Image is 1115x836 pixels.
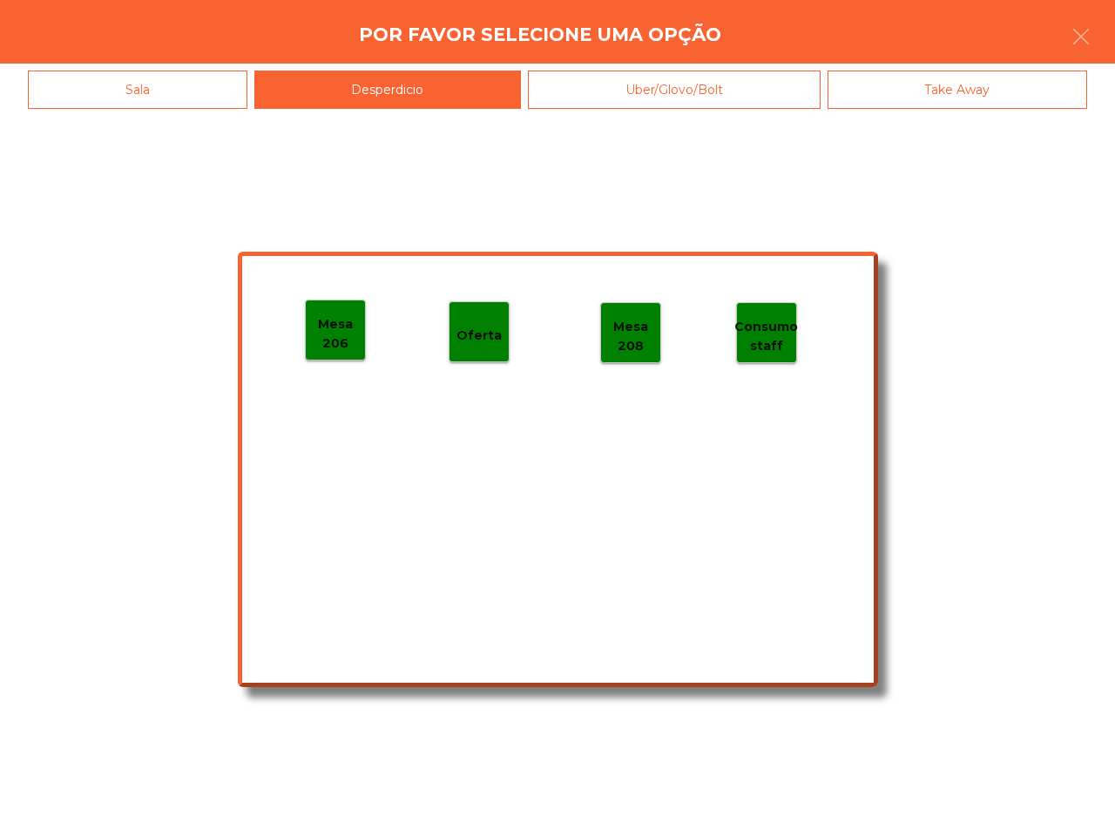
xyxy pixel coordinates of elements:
[528,71,821,110] div: Uber/Glovo/Bolt
[28,71,247,110] div: Sala
[828,71,1088,110] div: Take Away
[306,314,365,354] p: Mesa 206
[359,22,721,48] h4: Por favor selecione uma opção
[601,317,660,356] p: Mesa 208
[734,317,798,356] p: Consumo staff
[456,326,502,346] p: Oferta
[254,71,522,110] div: Desperdicio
